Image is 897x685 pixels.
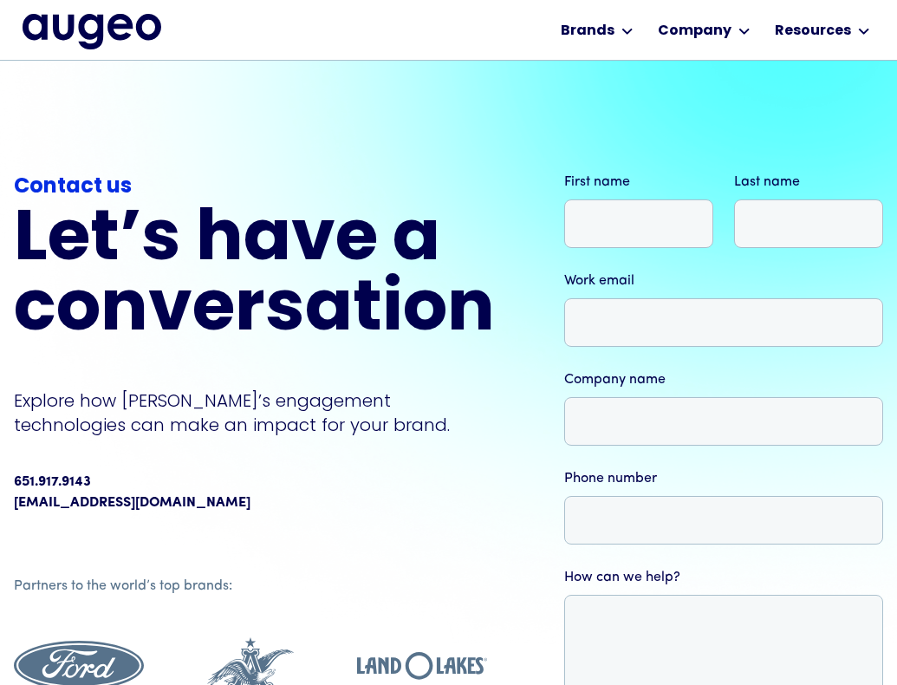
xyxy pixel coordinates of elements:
label: Work email [564,271,883,291]
label: Last name [734,172,883,192]
a: home [23,14,161,49]
label: Company name [564,369,883,390]
div: Contact us [14,172,495,203]
h2: Let’s have a conversation [14,206,495,347]
div: Partners to the world’s top brands: [14,576,487,597]
label: How can we help? [564,567,883,588]
div: Brands [561,21,614,42]
div: 651.917.9143 [14,472,91,493]
label: Phone number [564,468,883,489]
img: Augeo's full logo in midnight blue. [23,14,161,49]
div: Resources [775,21,851,42]
a: [EMAIL_ADDRESS][DOMAIN_NAME] [14,493,250,513]
label: First name [564,172,713,192]
p: Explore how [PERSON_NAME]’s engagement technologies can make an impact for your brand. [14,388,495,437]
div: Company [658,21,731,42]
